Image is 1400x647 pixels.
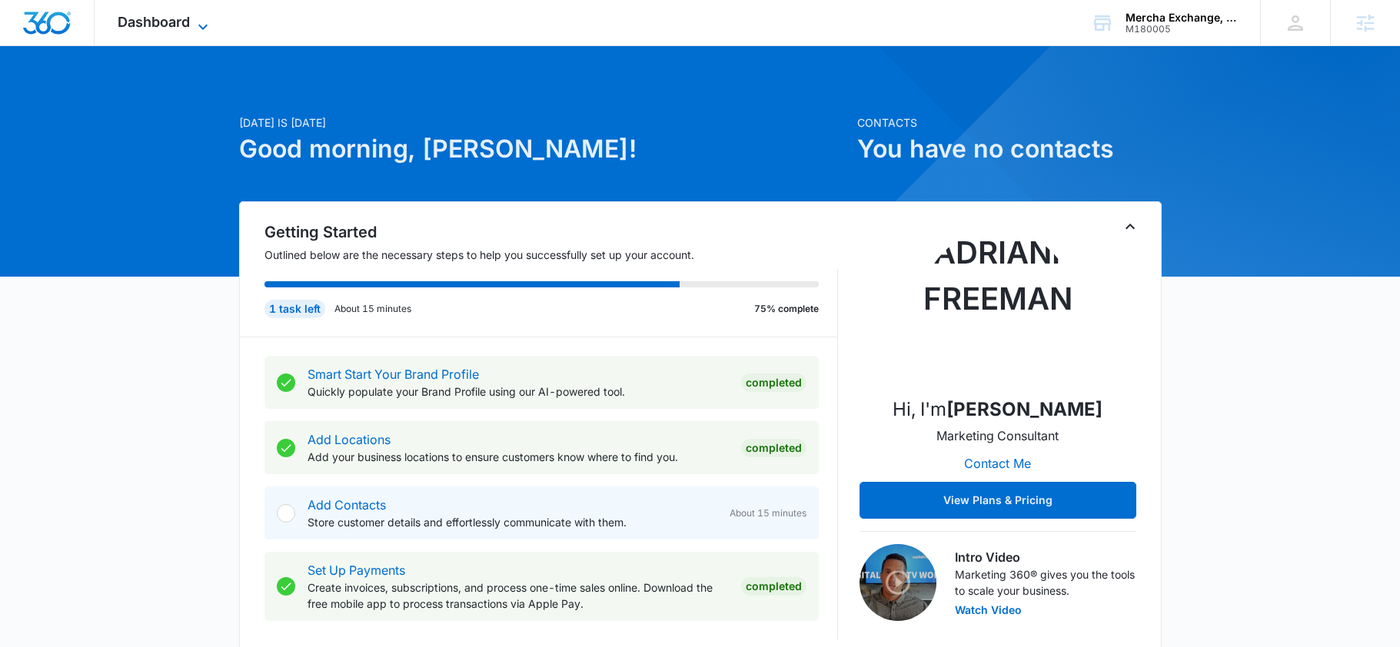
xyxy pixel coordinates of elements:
[741,439,806,457] div: Completed
[308,514,717,530] p: Store customer details and effortlessly communicate with them.
[308,367,479,382] a: Smart Start Your Brand Profile
[921,230,1075,383] img: Adriann Freeman
[955,566,1136,599] p: Marketing 360® gives you the tools to scale your business.
[893,396,1102,423] p: Hi, I'm
[949,445,1046,482] button: Contact Me
[860,544,936,621] img: Intro Video
[946,398,1102,420] strong: [PERSON_NAME]
[334,302,411,316] p: About 15 minutes
[936,426,1059,445] p: Marketing Consultant
[860,482,1136,519] button: View Plans & Pricing
[857,114,1162,131] p: Contacts
[308,383,729,400] p: Quickly populate your Brand Profile using our AI-powered tool.
[741,577,806,596] div: Completed
[955,605,1022,615] button: Watch Video
[239,114,848,131] p: [DATE] is [DATE]
[857,131,1162,168] h1: You have no contacts
[741,373,806,392] div: Completed
[1121,217,1139,236] button: Toggle Collapse
[264,221,838,244] h2: Getting Started
[1126,12,1238,24] div: account name
[239,131,848,168] h1: Good morning, [PERSON_NAME]!
[955,548,1136,566] h3: Intro Video
[308,497,386,513] a: Add Contacts
[264,300,325,318] div: 1 task left
[308,562,405,578] a: Set Up Payments
[118,14,190,30] span: Dashboard
[1126,24,1238,35] div: account id
[264,247,838,263] p: Outlined below are the necessary steps to help you successfully set up your account.
[308,432,391,447] a: Add Locations
[754,302,819,316] p: 75% complete
[308,449,729,465] p: Add your business locations to ensure customers know where to find you.
[730,506,806,520] span: About 15 minutes
[308,579,729,612] p: Create invoices, subscriptions, and process one-time sales online. Download the free mobile app t...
